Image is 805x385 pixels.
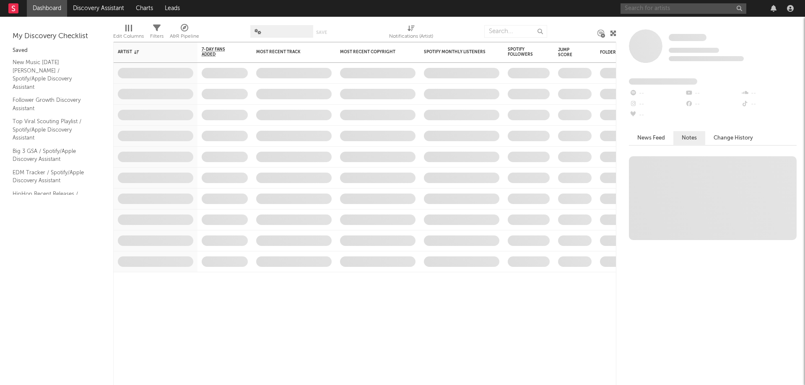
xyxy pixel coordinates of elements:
div: Notifications (Artist) [389,21,433,45]
div: -- [629,110,685,121]
span: Some Artist [669,34,706,41]
div: Folders [600,50,663,55]
div: Spotify Followers [508,47,537,57]
div: Filters [150,21,164,45]
a: HipHop Recent Releases / Spotify/Apple Discovery Assistant [13,189,92,215]
div: Notifications (Artist) [389,31,433,41]
div: Filters [150,31,164,41]
div: -- [629,99,685,110]
a: Some Artist [669,34,706,42]
input: Search for artists [621,3,746,14]
div: Saved [13,46,101,56]
a: New Music [DATE] [PERSON_NAME] / Spotify/Apple Discovery Assistant [13,58,92,91]
button: Notes [673,131,705,145]
input: Search... [484,25,547,38]
span: Fans Added by Platform [629,78,697,85]
div: My Discovery Checklist [13,31,101,41]
div: -- [741,99,797,110]
div: A&R Pipeline [170,21,199,45]
span: Tracking Since: [DATE] [669,48,719,53]
a: Follower Growth Discovery Assistant [13,96,92,113]
div: -- [741,88,797,99]
button: Save [316,30,327,35]
div: -- [685,99,740,110]
div: -- [685,88,740,99]
div: Spotify Monthly Listeners [424,49,487,54]
span: 0 fans last week [669,56,744,61]
button: Change History [705,131,761,145]
a: EDM Tracker / Spotify/Apple Discovery Assistant [13,168,92,185]
a: Top Viral Scouting Playlist / Spotify/Apple Discovery Assistant [13,117,92,142]
div: Edit Columns [113,21,144,45]
div: Artist [118,49,181,54]
div: A&R Pipeline [170,31,199,41]
div: Most Recent Copyright [340,49,403,54]
div: Jump Score [558,47,579,57]
div: -- [629,88,685,99]
button: News Feed [629,131,673,145]
a: Big 3 GSA / Spotify/Apple Discovery Assistant [13,147,92,164]
div: Most Recent Track [256,49,319,54]
div: Edit Columns [113,31,144,41]
span: 7-Day Fans Added [202,47,235,57]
